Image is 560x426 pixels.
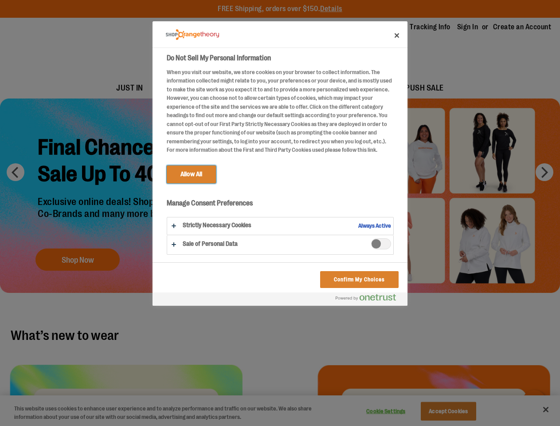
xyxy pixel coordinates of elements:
button: Close [387,26,407,45]
div: Preference center [153,21,407,306]
h2: Do Not Sell My Personal Information [167,53,394,63]
div: Do Not Sell My Personal Information [153,21,407,306]
button: Allow All [167,166,216,183]
div: When you visit our website, we store cookies on your browser to collect information. The informat... [167,68,394,154]
div: Company Logo [166,26,219,43]
img: Company Logo [166,29,219,40]
img: Powered by OneTrust Opens in a new Tab [336,294,396,301]
span: Sale of Personal Data [371,238,391,249]
h3: Manage Consent Preferences [167,199,394,213]
button: Confirm My Choices [320,271,399,288]
a: Powered by OneTrust Opens in a new Tab [336,294,403,305]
